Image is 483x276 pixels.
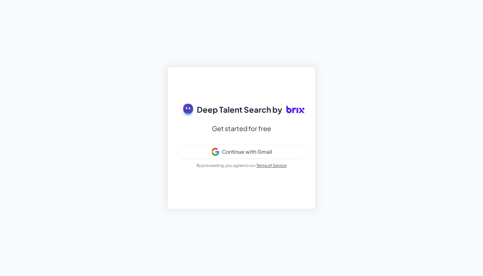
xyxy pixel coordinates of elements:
div: Get started for free [212,123,271,134]
div: Continue with Gmail [222,149,272,155]
p: By proceeding, you agree to our [196,163,287,169]
iframe: “使用 Google 账号登录”对话框 [348,7,476,91]
a: Terms of Service [256,163,287,168]
button: Continue with Gmail [178,145,305,159]
span: Deep Talent Search by [197,103,282,115]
